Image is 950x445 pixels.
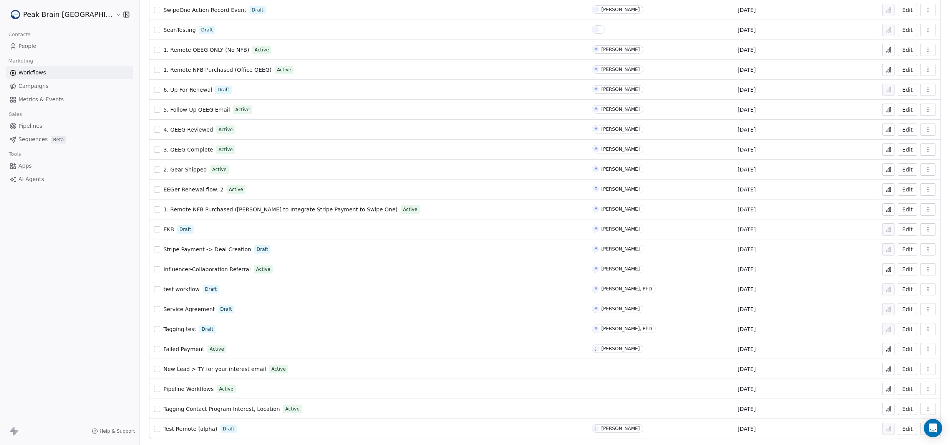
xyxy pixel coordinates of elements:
button: Edit [898,44,917,56]
button: Edit [898,24,917,36]
div: [PERSON_NAME] [602,67,640,72]
a: Workflows [6,66,133,79]
div: [PERSON_NAME] [602,226,640,232]
span: [DATE] [738,146,756,153]
span: Active [212,166,226,173]
span: Draft [220,306,232,313]
span: Contacts [5,29,34,40]
span: [DATE] [738,385,756,393]
span: [DATE] [738,206,756,213]
a: 5. Follow-Up QEEG Email [163,106,230,114]
button: Edit [898,363,917,375]
span: Draft [205,286,217,293]
div: M [594,66,598,73]
span: Help & Support [99,428,135,434]
a: SwipeOne Action Record Event [163,6,246,14]
span: Service Agreement [163,306,215,312]
span: Tagging Contact Program Interest, Location [163,406,280,412]
a: Pipelines [6,120,133,132]
div: M [594,126,598,132]
span: Active [277,66,291,73]
span: People [18,42,36,50]
a: Edit [898,64,917,76]
button: Edit [898,423,917,435]
button: Peak Brain [GEOGRAPHIC_DATA] [9,8,111,21]
a: SeanTesting [163,26,196,34]
a: 1. Remote NFB Purchased (Office QEEG) [163,66,272,74]
span: 1. Remote NFB Purchased ([PERSON_NAME] to Integrate Stripe Payment to Swipe One) [163,206,398,213]
a: Edit [898,403,917,415]
span: Sequences [18,135,48,143]
div: [PERSON_NAME] [602,47,640,52]
span: Pipelines [18,122,42,130]
span: [DATE] [738,6,756,14]
span: [DATE] [738,186,756,193]
span: Draft [223,425,234,432]
a: Help & Support [92,428,135,434]
span: Draft [179,226,191,233]
span: Stripe Payment -> Deal Creation [163,246,251,252]
a: Edit [898,183,917,196]
button: Edit [898,124,917,136]
div: [PERSON_NAME] [602,147,640,152]
div: J [595,425,597,432]
a: Campaigns [6,80,133,92]
a: Edit [898,163,917,176]
a: 3. QEEG Complete [163,146,213,153]
a: Test Remote (alpha) [163,425,217,433]
span: Peak Brain [GEOGRAPHIC_DATA] [23,10,114,20]
span: Failed Payment [163,346,204,352]
a: test workflow [163,285,199,293]
div: M [594,146,598,152]
div: [PERSON_NAME] [602,127,640,132]
span: [DATE] [738,265,756,273]
span: Draft [252,7,263,13]
span: Apps [18,162,32,170]
span: 4. QEEG Reviewed [163,127,213,133]
span: Active [229,186,243,193]
span: 3. QEEG Complete [163,147,213,153]
div: [PERSON_NAME] [602,166,640,172]
span: EKB [163,226,174,232]
a: Edit [898,203,917,216]
a: New Lead > TY for your interest email [163,365,266,373]
span: [DATE] [738,246,756,253]
a: Apps [6,160,133,172]
a: Tagging Contact Program Interest, Location [163,405,280,413]
div: M [594,206,598,212]
span: Sales [5,109,25,120]
div: Open Intercom Messenger [924,419,942,437]
span: Draft [202,326,213,333]
span: Active [210,346,224,353]
span: Active [235,106,250,113]
a: Edit [898,323,917,335]
a: EKB [163,226,174,233]
a: AI Agents [6,173,133,186]
button: Edit [898,143,917,156]
div: M [594,246,598,252]
span: AI Agents [18,175,44,183]
a: Edit [898,84,917,96]
span: Test Remote (alpha) [163,426,217,432]
a: Metrics & Events [6,93,133,106]
a: 4. QEEG Reviewed [163,126,213,133]
span: Active [219,146,233,153]
a: Edit [898,343,917,355]
div: [PERSON_NAME] [602,186,640,192]
span: Tools [5,148,24,160]
div: A [595,286,597,292]
a: EEGer Renewal flow. 2 [163,186,223,193]
span: [DATE] [738,365,756,373]
span: Draft [217,86,229,93]
button: Edit [898,383,917,395]
span: New Lead > TY for your interest email [163,366,266,372]
button: Edit [898,303,917,315]
span: [DATE] [738,66,756,74]
div: [PERSON_NAME] [602,346,640,351]
div: D [595,186,598,192]
span: 2. Gear Shipped [163,166,207,173]
a: Pipeline Workflows [163,385,214,393]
